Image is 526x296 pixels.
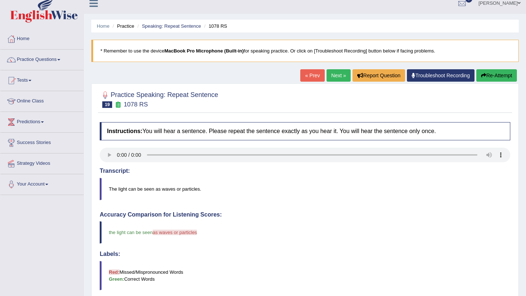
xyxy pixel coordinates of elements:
a: « Prev [300,69,324,82]
span: 19 [102,101,112,108]
button: Report Question [352,69,405,82]
span: the light can be seen [109,230,153,235]
h4: You will hear a sentence. Please repeat the sentence exactly as you hear it. You will hear the se... [100,122,510,140]
a: Home [97,23,110,29]
button: Re-Attempt [476,69,517,82]
b: Red: [109,269,119,275]
blockquote: Missed/Mispronounced Words Correct Words [100,261,510,290]
li: Practice [111,23,134,30]
span: as waves or particles [153,230,197,235]
a: Tests [0,70,84,89]
a: Predictions [0,112,84,130]
a: Success Stories [0,133,84,151]
h2: Practice Speaking: Repeat Sentence [100,90,218,108]
a: Online Class [0,91,84,109]
blockquote: The light can be seen as waves or particles. [100,178,510,200]
small: Exam occurring question [114,101,122,108]
a: Home [0,29,84,47]
b: MacBook Pro Microphone (Built-in) [164,48,244,54]
blockquote: * Remember to use the device for speaking practice. Or click on [Troubleshoot Recording] button b... [91,40,519,62]
a: Next » [327,69,351,82]
a: Troubleshoot Recording [407,69,474,82]
li: 1078 RS [202,23,227,30]
b: Green: [109,276,124,282]
small: 1078 RS [124,101,148,108]
b: Instructions: [107,128,142,134]
h4: Transcript: [100,168,510,174]
h4: Accuracy Comparison for Listening Scores: [100,211,510,218]
a: Strategy Videos [0,153,84,172]
h4: Labels: [100,251,510,257]
a: Practice Questions [0,50,84,68]
a: Speaking: Repeat Sentence [142,23,201,29]
a: Your Account [0,174,84,192]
